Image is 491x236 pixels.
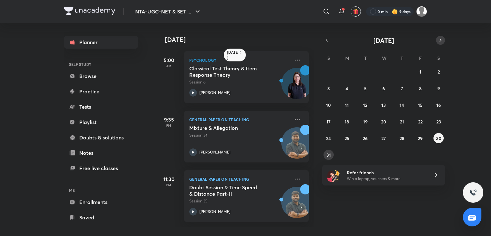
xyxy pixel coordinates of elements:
abbr: August 13, 2025 [381,102,386,108]
button: August 19, 2025 [360,116,370,127]
img: streak [392,8,398,15]
button: August 1, 2025 [415,67,425,77]
img: referral [327,169,340,182]
abbr: August 11, 2025 [345,102,349,108]
p: Psychology [189,56,290,64]
button: August 5, 2025 [360,83,370,93]
img: Avatar [282,71,312,102]
h5: Classical Test Theory & Item Response Theory [189,65,269,78]
p: [PERSON_NAME] [199,90,230,96]
abbr: August 12, 2025 [363,102,367,108]
a: Practice [64,85,138,98]
abbr: August 26, 2025 [363,135,368,141]
a: Playlist [64,116,138,129]
abbr: August 20, 2025 [381,119,386,125]
img: Atia khan [416,6,427,17]
button: August 20, 2025 [378,116,389,127]
p: General Paper on Teaching [189,175,290,183]
img: Company Logo [64,7,115,15]
abbr: August 29, 2025 [418,135,423,141]
h6: [DATE] [227,50,238,60]
abbr: Monday [345,55,349,61]
button: August 28, 2025 [397,133,407,143]
abbr: August 27, 2025 [381,135,386,141]
img: avatar [353,9,359,14]
h6: SELF STUDY [64,59,138,70]
button: August 11, 2025 [342,100,352,110]
p: PM [156,183,182,187]
p: AM [156,64,182,68]
abbr: August 22, 2025 [418,119,423,125]
abbr: Friday [419,55,422,61]
abbr: August 16, 2025 [436,102,441,108]
button: August 21, 2025 [397,116,407,127]
img: Avatar [282,190,312,221]
p: General Paper on Teaching [189,116,290,123]
abbr: Thursday [401,55,403,61]
p: Win a laptop, vouchers & more [347,176,425,182]
h5: 5:00 [156,56,182,64]
h6: Refer friends [347,169,425,176]
abbr: August 28, 2025 [400,135,404,141]
abbr: August 25, 2025 [345,135,349,141]
button: August 22, 2025 [415,116,425,127]
button: August 12, 2025 [360,100,370,110]
button: August 29, 2025 [415,133,425,143]
img: ttu [469,189,477,196]
button: August 6, 2025 [378,83,389,93]
p: Session 6 [189,79,290,85]
button: August 8, 2025 [415,83,425,93]
a: Planner [64,36,138,49]
a: Saved [64,211,138,224]
button: August 17, 2025 [323,116,334,127]
abbr: August 21, 2025 [400,119,404,125]
button: August 23, 2025 [433,116,444,127]
abbr: Sunday [327,55,330,61]
img: Avatar [282,131,312,161]
abbr: August 9, 2025 [437,85,440,91]
p: Session 35 [189,198,290,204]
p: [PERSON_NAME] [199,149,230,155]
abbr: August 23, 2025 [436,119,441,125]
button: August 2, 2025 [433,67,444,77]
button: August 3, 2025 [323,83,334,93]
abbr: Saturday [437,55,440,61]
button: [DATE] [331,36,436,45]
button: August 27, 2025 [378,133,389,143]
abbr: August 5, 2025 [364,85,367,91]
abbr: August 2, 2025 [438,69,440,75]
button: August 15, 2025 [415,100,425,110]
abbr: Wednesday [382,55,386,61]
h5: 9:35 [156,116,182,123]
button: August 7, 2025 [397,83,407,93]
a: Enrollments [64,196,138,208]
abbr: August 4, 2025 [346,85,348,91]
button: August 30, 2025 [433,133,444,143]
a: Browse [64,70,138,83]
abbr: August 8, 2025 [419,85,422,91]
a: Tests [64,100,138,113]
button: August 9, 2025 [433,83,444,93]
p: PM [156,123,182,127]
h5: 11:30 [156,175,182,183]
a: Doubts & solutions [64,131,138,144]
abbr: August 10, 2025 [326,102,331,108]
p: Session 34 [189,132,290,138]
a: Company Logo [64,7,115,16]
abbr: August 1, 2025 [419,69,421,75]
abbr: August 17, 2025 [326,119,331,125]
button: avatar [351,6,361,17]
p: [PERSON_NAME] [199,209,230,215]
abbr: August 15, 2025 [418,102,423,108]
button: August 31, 2025 [323,150,334,160]
button: August 16, 2025 [433,100,444,110]
h4: [DATE] [165,36,315,43]
abbr: August 30, 2025 [436,135,441,141]
h5: Doubt Session & Time Speed & Distance Part-II [189,184,269,197]
h6: ME [64,185,138,196]
button: August 4, 2025 [342,83,352,93]
button: August 25, 2025 [342,133,352,143]
h5: Mixture & Allegation [189,125,269,131]
button: August 24, 2025 [323,133,334,143]
abbr: Tuesday [364,55,367,61]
